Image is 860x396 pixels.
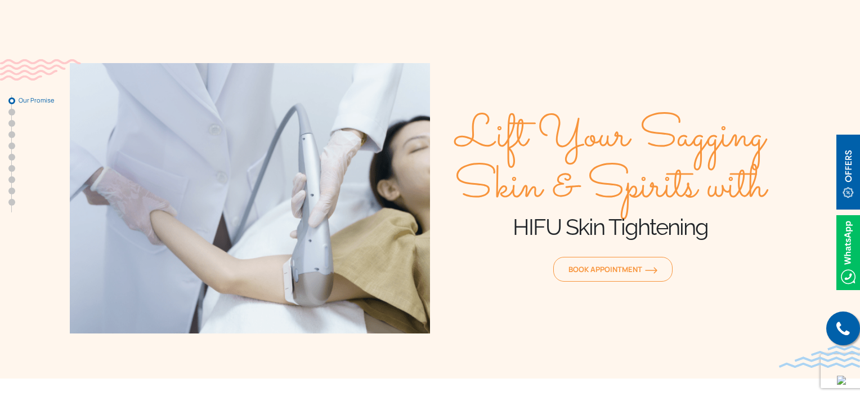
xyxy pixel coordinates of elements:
[568,264,657,274] span: Book Appointment
[836,215,860,290] img: Whatsappicon
[836,245,860,257] a: Whatsappicon
[430,112,790,213] span: Lift Your Sagging Skin & Spirits with
[779,345,860,368] img: bluewave
[19,97,75,104] span: Our Promise
[8,97,15,104] a: Our Promise
[645,267,657,274] img: orange-arrow
[430,213,790,241] h1: HIFU Skin Tightening
[553,257,673,282] a: Book Appointmentorange-arrow
[836,135,860,210] img: offerBt
[837,376,846,385] img: up-blue-arrow.svg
